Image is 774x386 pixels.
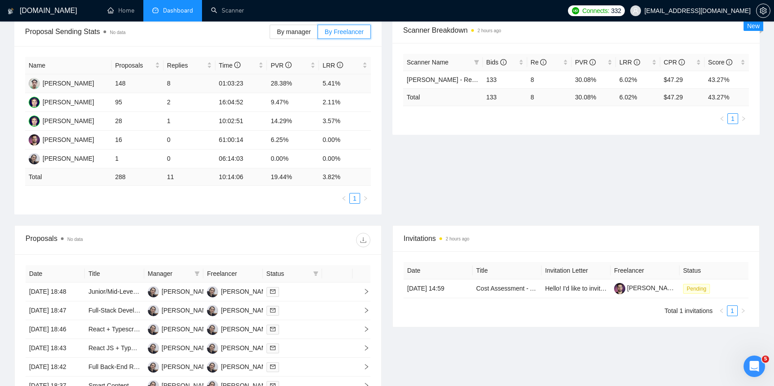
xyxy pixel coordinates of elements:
span: By Freelancer [325,28,364,35]
a: homeHome [107,7,134,14]
th: Manager [144,265,203,283]
div: Proposals [26,233,198,247]
td: 133 [483,71,527,88]
li: Previous Page [339,193,349,204]
td: 6.02% [616,71,660,88]
td: Full-Stack Developer for E-commerce MVP [85,301,144,320]
li: Previous Page [717,113,727,124]
div: [PERSON_NAME] [221,362,272,372]
div: [PERSON_NAME] [221,343,272,353]
button: right [738,113,749,124]
button: left [339,193,349,204]
span: Bids [486,59,507,66]
td: 5.41% [319,74,371,93]
button: right [738,305,748,316]
span: PVR [271,62,292,69]
li: Total 1 invitations [665,305,713,316]
time: 2 hours ago [477,28,501,33]
a: AK[PERSON_NAME] [207,306,272,313]
td: 06:14:03 [215,150,267,168]
img: upwork-logo.png [572,7,579,14]
div: [PERSON_NAME] [43,135,94,145]
td: React + Typescript refactoring [85,320,144,339]
td: 14.29% [267,112,319,131]
button: left [717,113,727,124]
div: [PERSON_NAME] [162,362,213,372]
a: setting [756,7,770,14]
a: [PERSON_NAME] [614,284,679,292]
span: info-circle [726,59,732,65]
span: Replies [167,60,205,70]
span: Re [531,59,547,66]
span: CPR [664,59,685,66]
a: 1 [350,193,360,203]
img: AK [148,361,159,373]
a: React + Typescript refactoring [88,326,172,333]
td: 0 [163,150,215,168]
td: 2 [163,93,215,112]
td: 11 [163,168,215,186]
img: AK [148,286,159,297]
button: setting [756,4,770,18]
img: AK [207,361,218,373]
th: Invitation Letter [542,262,611,279]
a: AK[PERSON_NAME] [148,344,213,351]
img: PR [29,153,40,164]
a: AK[PERSON_NAME] [207,363,272,370]
th: Status [679,262,748,279]
span: mail [270,289,275,294]
td: Junior/Mid-Level Developer Needed for SaaS Project Support [85,283,144,301]
span: Invitations [404,233,748,244]
td: 10:14:06 [215,168,267,186]
img: c1zVZ1sL32q5nhAt0TNAmi8b2qiCDyy87hV4DYnDfqEXV-23c8g2muiDPHGcurNiJ0 [614,283,625,294]
button: left [716,305,727,316]
td: 3.57% [319,112,371,131]
div: [PERSON_NAME] [43,97,94,107]
span: download [357,236,370,244]
a: IS[PERSON_NAME] [29,79,94,86]
span: user [632,8,639,14]
a: DF[PERSON_NAME] [29,136,94,143]
span: info-circle [337,62,343,68]
td: Total [403,88,483,106]
img: AK [148,324,159,335]
th: Freelancer [203,265,262,283]
iframe: Intercom live chat [744,356,765,377]
div: [PERSON_NAME] [221,287,272,296]
span: info-circle [679,59,685,65]
th: Title [85,265,144,283]
img: AK [148,305,159,316]
td: 10:02:51 [215,112,267,131]
td: React JS + Typescript Developer [85,339,144,358]
span: No data [67,237,83,242]
span: info-circle [540,59,546,65]
td: 28 [112,112,163,131]
a: 1 [728,114,738,124]
span: Manager [148,269,191,279]
td: 8 [163,74,215,93]
span: Scanner Breakdown [403,25,749,36]
span: right [741,116,746,121]
span: right [363,196,368,201]
td: 19.44 % [267,168,319,186]
span: mail [270,326,275,332]
td: 148 [112,74,163,93]
a: 1 [727,306,737,316]
td: Cost Assessment - Antidetect Browser [473,279,542,298]
td: 95 [112,93,163,112]
img: AK [207,343,218,354]
li: 1 [727,305,738,316]
img: AK [207,305,218,316]
a: VM[PERSON_NAME] [29,98,94,105]
td: 8 [527,88,572,106]
div: [PERSON_NAME] [221,324,272,334]
td: [DATE] 14:59 [404,279,473,298]
span: 5 [762,356,769,363]
td: 1 [112,150,163,168]
span: filter [472,56,481,69]
a: Full Back-End React Developer (API & Database Focus) [88,363,245,370]
div: [PERSON_NAME] [162,343,213,353]
td: [DATE] 18:43 [26,339,85,358]
img: AK [148,343,159,354]
span: filter [193,267,202,280]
